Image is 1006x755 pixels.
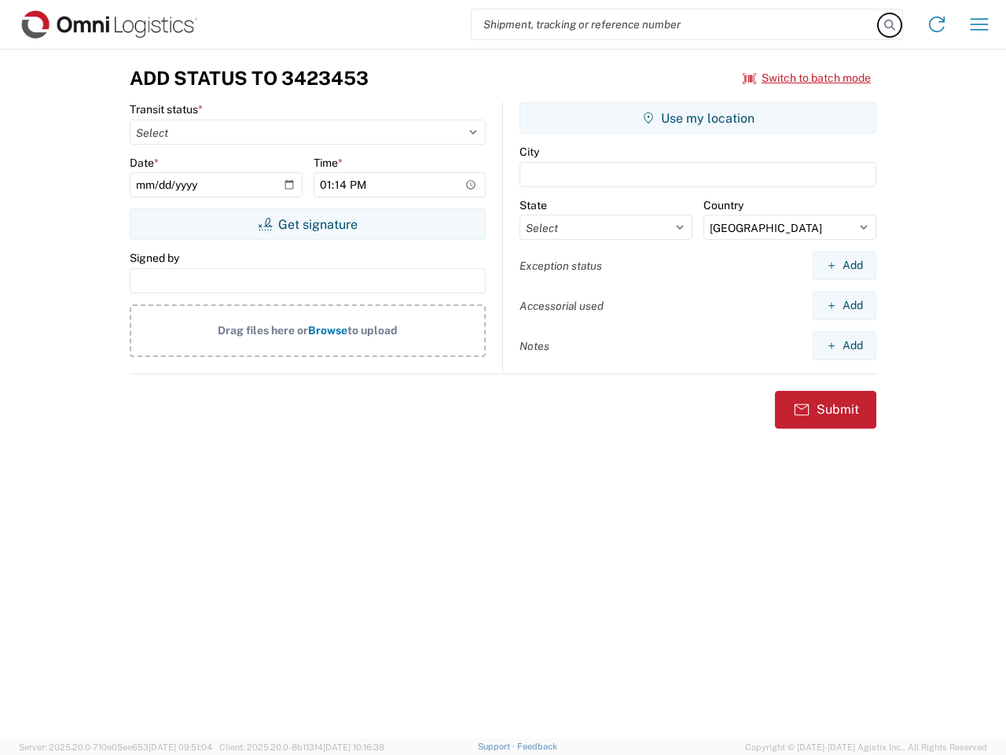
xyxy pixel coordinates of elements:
button: Submit [775,391,876,429]
h3: Add Status to 3423453 [130,67,369,90]
span: Server: 2025.20.0-710e05ee653 [19,742,212,752]
span: Browse [308,324,347,337]
button: Add [813,291,876,320]
span: Client: 2025.20.0-8b113f4 [219,742,384,752]
input: Shipment, tracking or reference number [472,9,879,39]
label: Notes [520,339,549,353]
label: Accessorial used [520,299,604,313]
label: City [520,145,539,159]
span: [DATE] 09:51:04 [149,742,212,752]
span: Copyright © [DATE]-[DATE] Agistix Inc., All Rights Reserved [745,740,987,754]
label: Date [130,156,159,170]
span: to upload [347,324,398,337]
label: Country [703,198,743,212]
button: Get signature [130,208,486,240]
label: Exception status [520,259,602,273]
label: Signed by [130,251,179,265]
a: Feedback [517,742,557,751]
label: Transit status [130,102,203,116]
a: Support [478,742,517,751]
span: Drag files here or [218,324,308,337]
span: [DATE] 10:16:38 [323,742,384,752]
button: Add [813,331,876,360]
label: Time [314,156,343,170]
button: Use my location [520,102,876,134]
label: State [520,198,547,212]
button: Switch to batch mode [743,65,871,91]
button: Add [813,251,876,280]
